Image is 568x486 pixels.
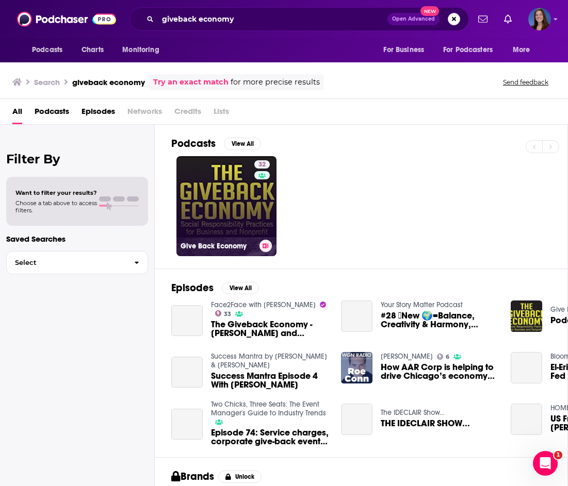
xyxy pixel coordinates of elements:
a: Episode 74: Service charges, corporate give-back events, NYC restaurant offerings for Thanksgivin... [171,409,203,440]
span: for more precise results [231,76,320,88]
button: open menu [506,40,543,60]
a: #28 𓆃New 🌍=Balance, Creativity & Harmony, Cursed is broken! Equity, Circular Economy, Sustainabil... [381,311,498,329]
span: Credits [174,103,201,124]
a: The IDECLAIR Show... [381,408,444,417]
span: 32 [258,160,266,170]
span: Lists [214,103,229,124]
span: 6 [446,355,449,359]
a: Show notifications dropdown [500,10,516,28]
span: Podcasts [32,43,62,57]
button: View All [224,138,261,150]
a: Success Mantra by Tesh & Ksay [211,352,327,370]
a: Two Chicks, Three Seats: The Event Manager's Guide to Industry Trends [211,400,326,417]
h2: Podcasts [171,137,216,150]
button: Send feedback [500,78,551,87]
span: 33 [224,312,231,316]
a: Success Mantra Episode 4 With Peter Miller [211,372,329,389]
a: THE IDECLAIR SHOW... [381,419,470,428]
button: Unlock [218,471,262,483]
h3: Give Back Economy [181,242,255,250]
a: 33 [215,310,232,316]
a: Show notifications dropdown [474,10,492,28]
span: Networks [127,103,162,124]
a: 6 [437,354,450,360]
span: For Podcasters [443,43,493,57]
a: Podcasts [35,103,69,124]
h2: Brands [171,470,214,483]
a: The Giveback Economy - Carla Langhorst and Peter Miller [211,320,329,338]
button: open menu [376,40,437,60]
h2: Filter By [6,152,148,166]
img: User Profile [528,8,551,30]
button: open menu [115,40,172,60]
span: 1 [554,451,562,459]
a: PodcastsView All [171,137,261,150]
button: open menu [25,40,76,60]
a: El-Erian: Too Early to Make Fed Rate Call for September [511,352,542,383]
h2: Episodes [171,281,214,294]
span: The Giveback Economy - [PERSON_NAME] and [PERSON_NAME] [211,320,329,338]
span: More [513,43,530,57]
a: 32Give Back Economy [176,156,277,256]
img: How AAR Corp is helping to drive Chicago’s economy and give back to the community [341,352,372,383]
span: Select [7,259,126,266]
button: Show profile menu [528,8,551,30]
iframe: Intercom live chat [533,451,558,476]
a: #28 𓆃New 🌍=Balance, Creativity & Harmony, Cursed is broken! Equity, Circular Economy, Sustainabil... [341,300,372,332]
a: How AAR Corp is helping to drive Chicago’s economy and give back to the community [381,363,498,380]
a: Episode 74: Service charges, corporate give-back events, NYC restaurant offerings for Thanksgivin... [211,428,329,446]
span: Logged in as emmadonovan [528,8,551,30]
span: New [420,6,439,16]
h3: Search [34,77,60,87]
img: Podchaser - Follow, Share and Rate Podcasts [17,9,116,29]
a: THE IDECLAIR SHOW... [341,404,372,435]
h3: giveback economy [72,77,145,87]
a: Episodes [82,103,115,124]
a: Try an exact match [153,76,229,88]
a: Success Mantra Episode 4 With Peter Miller [171,357,203,388]
a: Charts [75,40,110,60]
button: View All [222,282,259,294]
div: Search podcasts, credits, & more... [129,7,469,31]
a: Your Story Matter Podcast [381,300,463,309]
a: Roe Conn [381,352,433,361]
a: Face2Face with David Peck [211,300,316,309]
img: Podcast Intro [511,300,542,332]
span: Success Mantra Episode 4 With [PERSON_NAME] [211,372,329,389]
span: Monitoring [122,43,159,57]
button: Select [6,251,148,274]
p: Saved Searches [6,234,148,244]
button: open menu [436,40,508,60]
a: The Giveback Economy - Carla Langhorst and Peter Miller [171,305,203,337]
span: Charts [82,43,104,57]
span: Want to filter your results? [15,189,97,196]
input: Search podcasts, credits, & more... [158,11,387,27]
span: Choose a tab above to access filters. [15,199,97,214]
a: US Freedom Farms with Mike Hasstedt [511,404,542,435]
a: All [12,103,22,124]
span: For Business [383,43,424,57]
a: EpisodesView All [171,281,259,294]
a: 32 [254,160,270,169]
span: Episode 74: Service charges, corporate give-back events, [GEOGRAPHIC_DATA] restaurant offerings f... [211,428,329,446]
button: Open AdvancedNew [387,13,440,25]
span: Open Advanced [392,16,435,22]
